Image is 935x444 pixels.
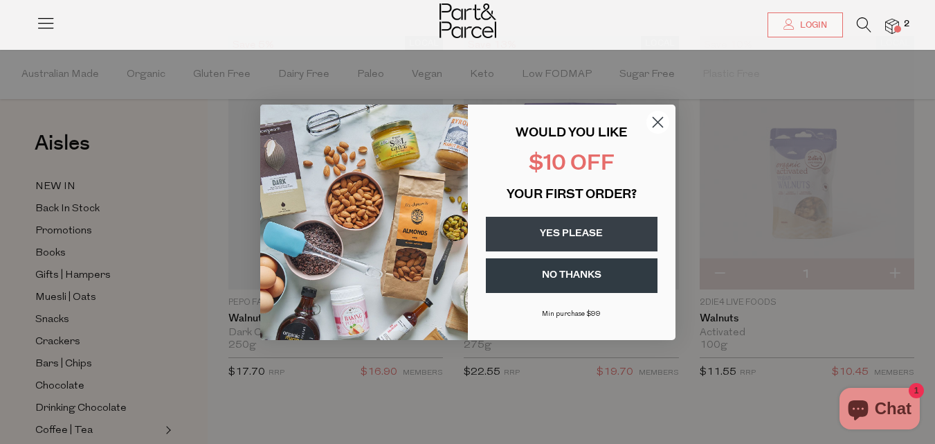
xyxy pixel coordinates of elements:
inbox-online-store-chat: Shopify online store chat [835,388,924,433]
button: NO THANKS [486,258,657,293]
span: WOULD YOU LIKE [516,127,627,140]
button: YES PLEASE [486,217,657,251]
span: $10 OFF [529,154,615,175]
span: 2 [900,18,913,30]
span: Login [797,19,827,31]
span: Min purchase $99 [542,310,601,318]
span: YOUR FIRST ORDER? [507,189,637,202]
button: Close dialog [646,110,670,134]
a: Login [768,12,843,37]
img: Part&Parcel [439,3,496,38]
a: 2 [885,19,899,33]
img: 43fba0fb-7538-40bc-babb-ffb1a4d097bc.jpeg [260,105,468,340]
